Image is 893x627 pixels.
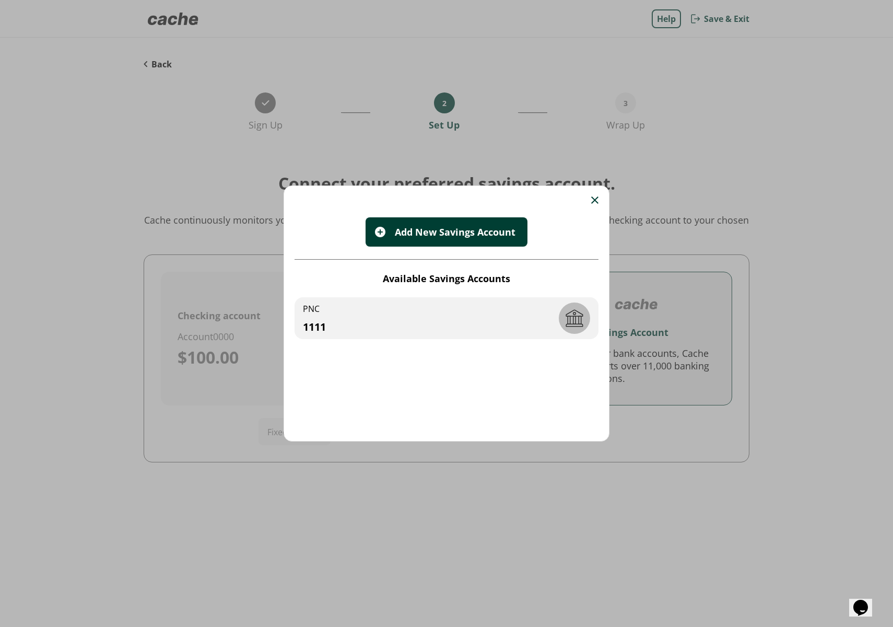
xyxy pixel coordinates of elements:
div: Add New Savings Account [391,226,519,238]
div: Available Savings Accounts [295,259,598,285]
img: plus icon [374,226,386,238]
img: Bank Logo [559,303,590,334]
div: PNC [303,303,326,315]
button: plus iconAdd New Savings Account [366,217,527,247]
div: 1111 [303,320,326,334]
img: close button [591,196,598,204]
iframe: chat widget [849,585,883,617]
